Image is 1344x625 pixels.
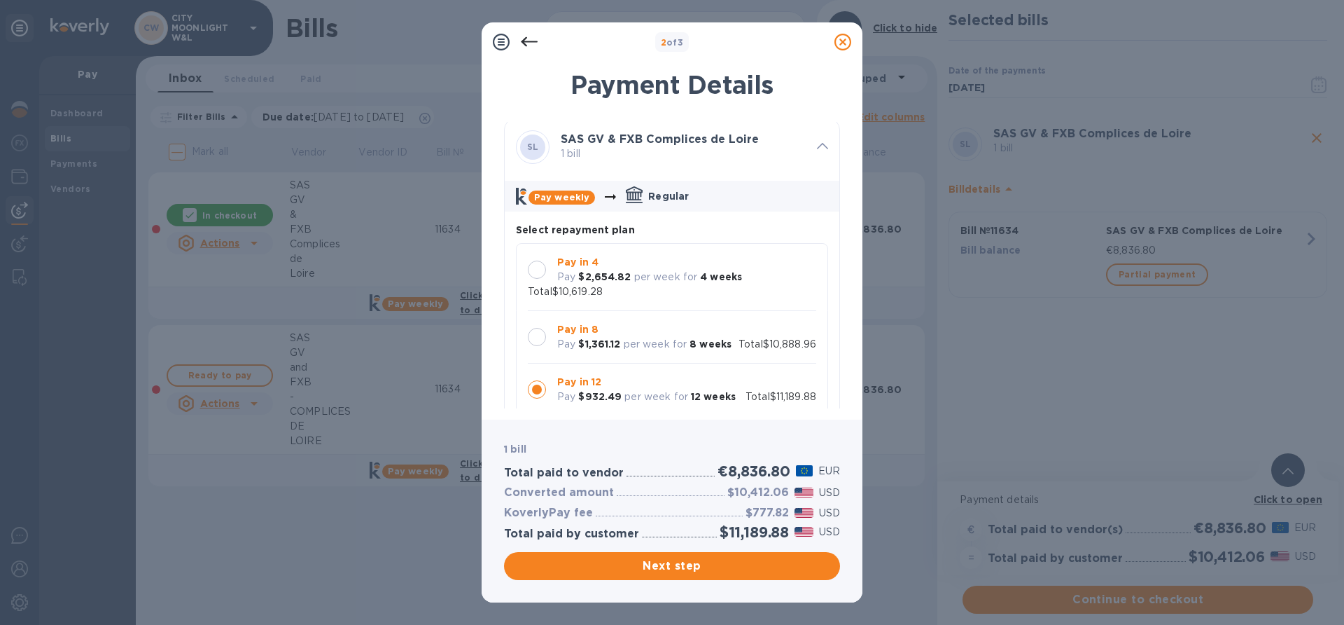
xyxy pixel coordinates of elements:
[505,119,839,175] div: SLSAS GV & FXB Complices de Loire 1 bill
[720,523,789,541] h2: $11,189.88
[700,271,742,282] b: 4 weeks
[745,507,789,520] h3: $777.82
[794,527,813,537] img: USD
[504,552,840,580] button: Next step
[561,132,759,146] b: SAS GV & FXB Complices de Loire
[717,462,790,480] h2: €8,836.80
[745,390,816,404] p: Total $11,189.88
[557,270,575,284] p: Pay
[634,270,698,284] p: per week for
[819,486,840,500] p: USD
[661,37,666,48] span: 2
[515,558,829,575] span: Next step
[691,391,736,402] b: 12 weeks
[819,506,840,521] p: USD
[794,508,813,518] img: USD
[504,507,593,520] h3: KoverlyPay fee
[557,337,575,352] p: Pay
[534,192,589,202] b: Pay weekly
[794,488,813,497] img: USD
[557,256,598,268] b: Pay in 4
[819,525,840,540] p: USD
[561,146,806,161] p: 1 bill
[818,464,840,479] p: EUR
[578,391,622,402] b: $932.49
[578,338,620,350] b: $1,361.12
[557,390,575,404] p: Pay
[504,528,639,541] h3: Total paid by customer
[504,70,840,99] h1: Payment Details
[504,444,526,455] b: 1 bill
[624,390,688,404] p: per week for
[661,37,684,48] b: of 3
[578,271,631,282] b: $2,654.82
[528,284,603,299] p: Total $10,619.28
[516,224,635,235] b: Select repayment plan
[648,189,689,203] p: Regular
[527,142,539,152] b: SL
[557,376,601,387] b: Pay in 12
[727,486,789,500] h3: $10,412.06
[504,486,614,500] h3: Converted amount
[624,337,687,352] p: per week for
[557,324,598,335] b: Pay in 8
[504,467,624,480] h3: Total paid to vendor
[689,338,731,350] b: 8 weeks
[738,337,816,352] p: Total $10,888.96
